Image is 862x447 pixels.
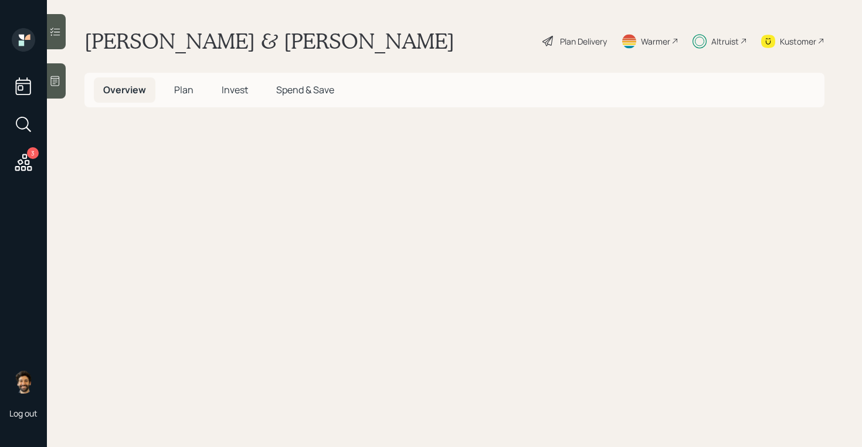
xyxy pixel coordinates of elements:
span: Spend & Save [276,83,334,96]
div: Kustomer [780,35,816,48]
div: Altruist [711,35,739,48]
div: Log out [9,408,38,419]
h1: [PERSON_NAME] & [PERSON_NAME] [84,28,454,54]
span: Invest [222,83,248,96]
img: eric-schwartz-headshot.png [12,370,35,394]
div: Plan Delivery [560,35,607,48]
span: Overview [103,83,146,96]
div: Warmer [641,35,670,48]
div: 3 [27,147,39,159]
span: Plan [174,83,194,96]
